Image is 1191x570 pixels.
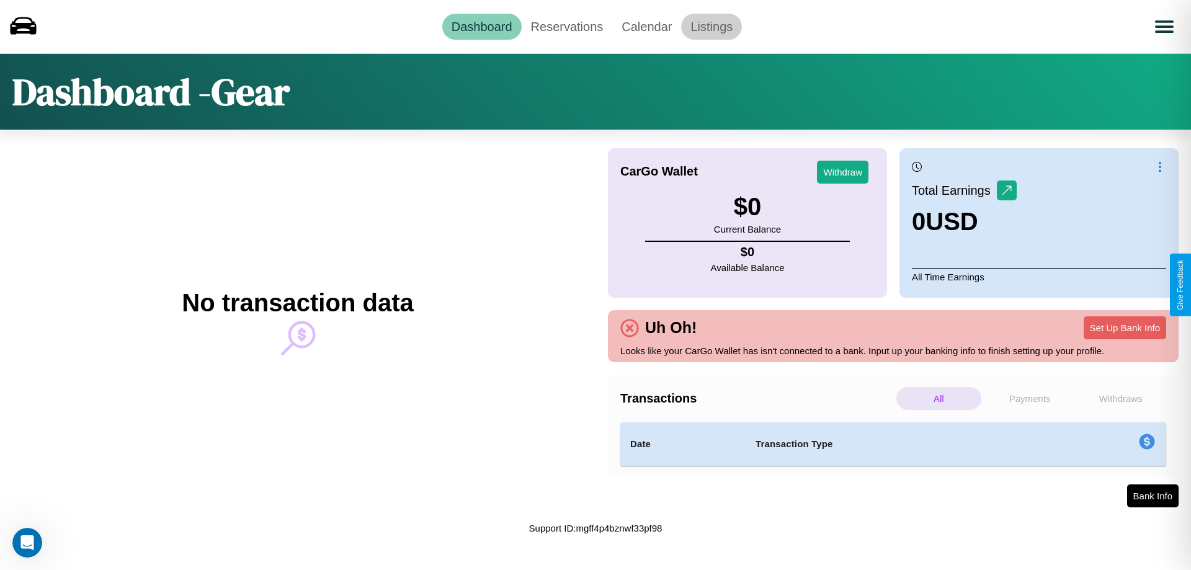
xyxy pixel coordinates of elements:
h4: Transactions [620,391,893,406]
h2: No transaction data [182,289,413,317]
p: All [896,387,981,410]
h3: $ 0 [714,193,781,221]
p: Current Balance [714,221,781,238]
h4: Uh Oh! [639,319,703,337]
h4: Date [630,437,736,452]
div: Give Feedback [1176,260,1185,310]
h3: 0 USD [912,208,1017,236]
h4: Transaction Type [756,437,1037,452]
p: Available Balance [711,259,785,276]
button: Set Up Bank Info [1084,316,1166,339]
p: Looks like your CarGo Wallet has isn't connected to a bank. Input up your banking info to finish ... [620,342,1166,359]
iframe: Intercom live chat [12,528,42,558]
table: simple table [620,422,1166,466]
h1: Dashboard - Gear [12,66,290,117]
button: Withdraw [817,161,868,184]
p: Total Earnings [912,179,997,202]
button: Open menu [1147,9,1182,44]
a: Calendar [612,14,681,40]
a: Reservations [522,14,613,40]
button: Bank Info [1127,484,1179,507]
a: Listings [681,14,742,40]
h4: CarGo Wallet [620,164,698,179]
p: All Time Earnings [912,268,1166,285]
p: Support ID: mgff4p4bznwf33pf98 [529,520,662,537]
p: Withdraws [1078,387,1163,410]
a: Dashboard [442,14,522,40]
p: Payments [988,387,1073,410]
h4: $ 0 [711,245,785,259]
